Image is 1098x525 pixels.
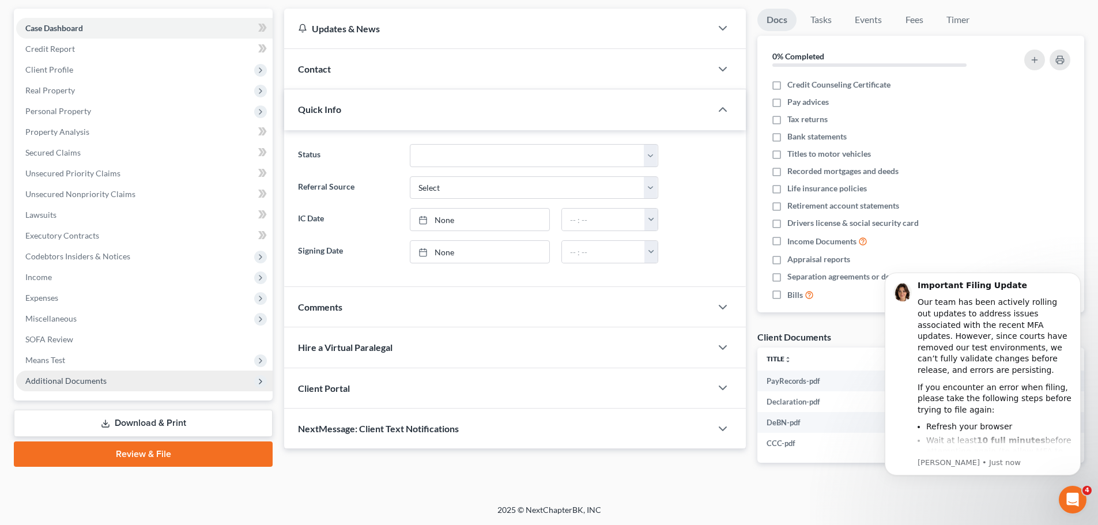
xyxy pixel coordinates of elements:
a: None [410,209,549,231]
a: Credit Report [16,39,273,59]
span: Pay advices [787,96,829,108]
a: Lawsuits [16,205,273,225]
span: Tax returns [787,114,828,125]
span: Means Test [25,355,65,365]
a: Timer [937,9,979,31]
strong: 0% Completed [772,51,824,61]
span: Codebtors Insiders & Notices [25,251,130,261]
span: Contact [298,63,331,74]
a: Fees [896,9,933,31]
span: Secured Claims [25,148,81,157]
span: Recorded mortgages and deeds [787,165,899,177]
span: 4 [1082,486,1092,495]
a: SOFA Review [16,329,273,350]
td: CCC-pdf [757,433,921,454]
div: Client Documents [757,331,831,343]
label: Status [292,144,403,167]
span: Lawsuits [25,210,56,220]
span: Additional Documents [25,376,107,386]
span: Drivers license & social security card [787,217,919,229]
td: Declaration-pdf [757,391,921,412]
span: Credit Report [25,44,75,54]
span: Credit Counseling Certificate [787,79,891,90]
span: NextMessage: Client Text Notifications [298,423,459,434]
a: Download & Print [14,410,273,437]
span: Property Analysis [25,127,89,137]
span: Executory Contracts [25,231,99,240]
input: -- : -- [562,209,645,231]
span: Client Profile [25,65,73,74]
a: Executory Contracts [16,225,273,246]
span: Quick Info [298,104,341,115]
span: Retirement account statements [787,200,899,211]
span: Appraisal reports [787,254,850,265]
a: Unsecured Nonpriority Claims [16,184,273,205]
span: Titles to motor vehicles [787,148,871,160]
span: Life insurance policies [787,183,867,194]
a: Unsecured Priority Claims [16,163,273,184]
a: Review & File [14,441,273,467]
a: Titleunfold_more [767,354,791,363]
td: PayRecords-pdf [757,371,921,391]
input: -- : -- [562,241,645,263]
span: Separation agreements or decrees of divorces [787,271,950,282]
span: Bank statements [787,131,847,142]
a: None [410,241,549,263]
label: IC Date [292,208,403,231]
span: Client Portal [298,383,350,394]
div: 2025 © NextChapterBK, INC [221,504,878,525]
div: Updates & News [298,22,697,35]
span: Unsecured Nonpriority Claims [25,189,135,199]
a: Events [846,9,891,31]
label: Signing Date [292,240,403,263]
iframe: Intercom notifications message [867,258,1098,519]
span: Expenses [25,293,58,303]
span: Comments [298,301,342,312]
span: Real Property [25,85,75,95]
iframe: Intercom live chat [1059,486,1086,513]
span: Unsecured Priority Claims [25,168,120,178]
span: Bills [787,289,803,301]
span: Hire a Virtual Paralegal [298,342,393,353]
a: Tasks [801,9,841,31]
a: Docs [757,9,797,31]
a: Case Dashboard [16,18,273,39]
a: Secured Claims [16,142,273,163]
label: Referral Source [292,176,403,199]
span: Miscellaneous [25,314,77,323]
td: DeBN-pdf [757,412,921,433]
i: unfold_more [784,356,791,363]
span: Income Documents [787,236,856,247]
span: Income [25,272,52,282]
span: Personal Property [25,106,91,116]
span: SOFA Review [25,334,73,344]
span: Case Dashboard [25,23,83,33]
a: Property Analysis [16,122,273,142]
